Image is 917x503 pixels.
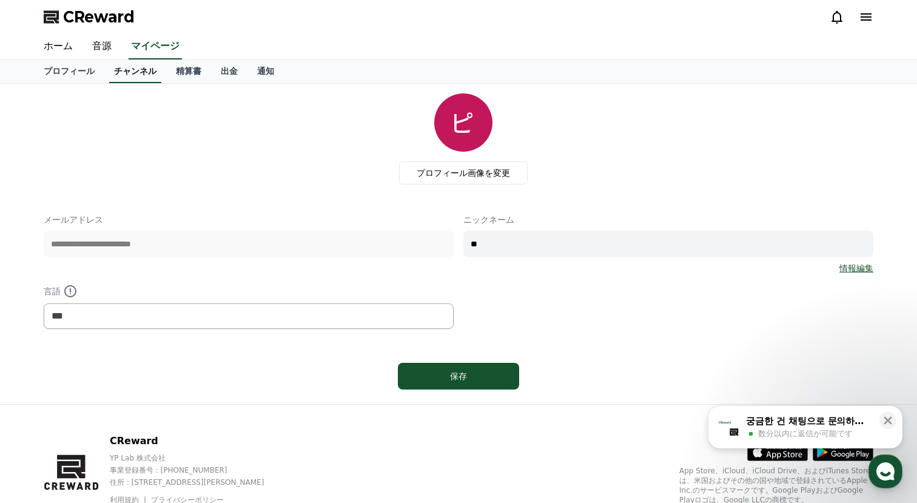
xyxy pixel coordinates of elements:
[839,262,873,274] a: 情報編集
[211,60,247,83] a: 出金
[34,60,104,83] a: プロフィール
[31,403,53,413] span: ホーム
[34,34,82,59] a: ホーム
[187,403,202,413] span: 設定
[44,7,135,27] a: CReward
[110,453,285,463] p: YP Lab 株式会社
[434,93,492,152] img: profile_image
[80,385,156,415] a: チャット
[104,403,133,413] span: チャット
[166,60,211,83] a: 精算書
[44,214,454,226] p: メールアドレス
[463,214,873,226] p: ニックネーム
[398,363,519,390] button: 保存
[247,60,284,83] a: 通知
[156,385,233,415] a: 設定
[399,161,528,184] label: プロフィール画像を変更
[110,434,285,448] p: CReward
[4,385,80,415] a: ホーム
[110,478,285,487] p: 住所 : [STREET_ADDRESS][PERSON_NAME]
[129,34,182,59] a: マイページ
[44,284,454,299] p: 言語
[109,60,161,83] a: チャンネル
[82,34,121,59] a: 音源
[422,370,495,382] div: 保存
[110,465,285,475] p: 事業登録番号 : [PHONE_NUMBER]
[63,7,135,27] span: CReward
